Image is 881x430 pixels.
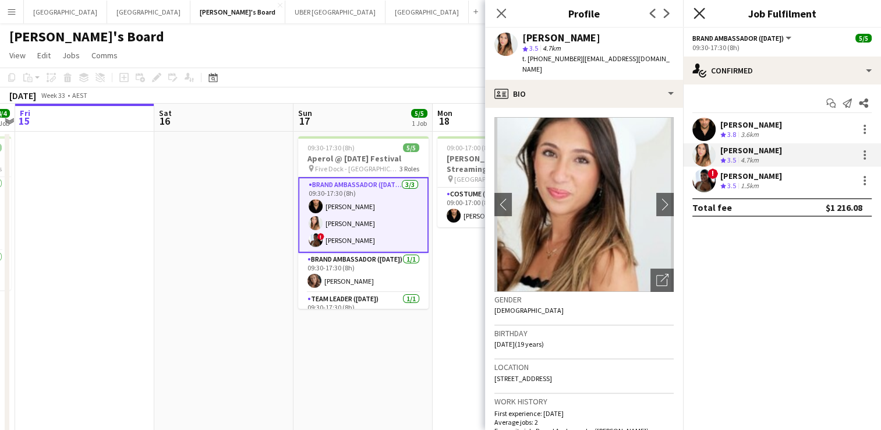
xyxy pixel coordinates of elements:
[87,48,122,63] a: Comms
[62,50,80,61] span: Jobs
[296,114,312,128] span: 17
[315,164,399,173] span: Five Dock - [GEOGRAPHIC_DATA]
[38,91,68,100] span: Week 33
[727,156,736,164] span: 3.5
[33,48,55,63] a: Edit
[692,43,872,52] div: 09:30-17:30 (8h)
[91,50,118,61] span: Comms
[692,202,732,213] div: Total fee
[157,114,172,128] span: 16
[307,143,355,152] span: 09:30-17:30 (8h)
[72,91,87,100] div: AEST
[298,292,429,332] app-card-role: Team Leader ([DATE])1/109:30-17:30 (8h)
[437,108,452,118] span: Mon
[454,175,542,184] span: [GEOGRAPHIC_DATA] - start location TBC
[720,145,782,156] div: [PERSON_NAME]
[707,168,718,179] span: !
[727,130,736,139] span: 3.8
[485,6,683,21] h3: Profile
[522,33,600,43] div: [PERSON_NAME]
[650,269,674,292] div: Open photos pop-in
[411,109,427,118] span: 5/5
[285,1,385,23] button: UBER [GEOGRAPHIC_DATA]
[399,164,419,173] span: 3 Roles
[494,374,552,383] span: [STREET_ADDRESS]
[540,44,563,52] span: 4.7km
[437,188,568,227] app-card-role: Costume (Mon - Fri)1/109:00-17:00 (8h)[PERSON_NAME]
[529,44,538,52] span: 3.5
[494,117,674,292] img: Crew avatar or photo
[412,119,427,128] div: 1 Job
[298,153,429,164] h3: Aperol @ [DATE] Festival
[298,177,429,253] app-card-role: Brand Ambassador ([DATE])3/309:30-17:30 (8h)[PERSON_NAME][PERSON_NAME]![PERSON_NAME]
[826,202,862,213] div: $1 216.08
[159,108,172,118] span: Sat
[522,54,583,63] span: t. [PHONE_NUMBER]
[24,1,107,23] button: [GEOGRAPHIC_DATA]
[522,54,670,73] span: | [EMAIL_ADDRESS][DOMAIN_NAME]
[720,171,782,181] div: [PERSON_NAME]
[437,136,568,227] app-job-card: 09:00-17:00 (8h)1/1[PERSON_NAME] Costume - Streaming Promo [GEOGRAPHIC_DATA] - start location TBC...
[403,143,419,152] span: 5/5
[692,34,793,43] button: Brand Ambassador ([DATE])
[494,340,544,348] span: [DATE] (19 years)
[692,34,784,43] span: Brand Ambassador (Sunday)
[9,28,164,45] h1: [PERSON_NAME]'s Board
[494,328,674,339] h3: Birthday
[447,143,494,152] span: 09:00-17:00 (8h)
[9,50,26,61] span: View
[485,80,683,108] div: Bio
[9,90,36,101] div: [DATE]
[720,119,782,130] div: [PERSON_NAME]
[738,130,761,140] div: 3.6km
[436,114,452,128] span: 18
[494,409,674,418] p: First experience: [DATE]
[738,181,761,191] div: 1.5km
[437,153,568,174] h3: [PERSON_NAME] Costume - Streaming Promo
[494,294,674,305] h3: Gender
[20,108,30,118] span: Fri
[317,233,324,240] span: !
[18,114,30,128] span: 15
[107,1,190,23] button: [GEOGRAPHIC_DATA]
[738,156,761,165] div: 4.7km
[494,362,674,372] h3: Location
[37,50,51,61] span: Edit
[385,1,469,23] button: [GEOGRAPHIC_DATA]
[298,253,429,292] app-card-role: Brand Ambassador ([DATE])1/109:30-17:30 (8h)[PERSON_NAME]
[58,48,84,63] a: Jobs
[190,1,285,23] button: [PERSON_NAME]'s Board
[727,181,736,190] span: 3.5
[494,396,674,407] h3: Work history
[494,418,674,427] p: Average jobs: 2
[298,108,312,118] span: Sun
[5,48,30,63] a: View
[683,6,881,21] h3: Job Fulfilment
[494,306,564,315] span: [DEMOGRAPHIC_DATA]
[683,57,881,84] div: Confirmed
[298,136,429,309] app-job-card: 09:30-17:30 (8h)5/5Aperol @ [DATE] Festival Five Dock - [GEOGRAPHIC_DATA]3 RolesBrand Ambassador ...
[855,34,872,43] span: 5/5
